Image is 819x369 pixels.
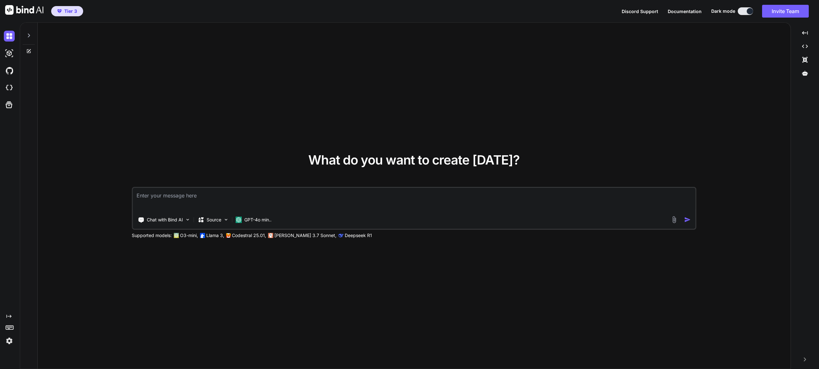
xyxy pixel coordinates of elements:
button: premiumTier 3 [51,6,83,16]
img: darkChat [4,31,15,42]
p: GPT-4o min.. [244,217,272,223]
img: claude [338,233,343,238]
img: Mistral-AI [226,233,231,238]
span: Tier 3 [64,8,77,14]
img: claude [268,233,273,238]
img: icon [684,216,691,223]
p: Chat with Bind AI [147,217,183,223]
p: Llama 3, [206,232,224,239]
img: Bind AI [5,5,43,15]
button: Invite Team [762,5,809,18]
img: cloudideIcon [4,82,15,93]
img: GPT-4 [174,233,179,238]
span: Documentation [668,9,702,14]
img: settings [4,335,15,346]
button: Discord Support [622,8,658,15]
span: Dark mode [711,8,735,14]
img: Llama2 [200,233,205,238]
img: premium [57,9,62,13]
span: Discord Support [622,9,658,14]
img: Pick Models [223,217,229,222]
p: [PERSON_NAME] 3.7 Sonnet, [274,232,336,239]
img: githubDark [4,65,15,76]
p: Codestral 25.01, [232,232,266,239]
img: darkAi-studio [4,48,15,59]
img: Pick Tools [185,217,190,222]
p: Source [207,217,221,223]
img: GPT-4o mini [235,217,242,223]
img: attachment [670,216,678,223]
p: Supported models: [132,232,172,239]
p: O3-mini, [180,232,198,239]
button: Documentation [668,8,702,15]
span: What do you want to create [DATE]? [308,152,520,168]
p: Deepseek R1 [345,232,372,239]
